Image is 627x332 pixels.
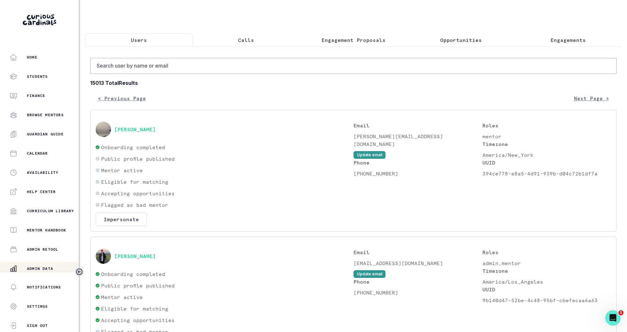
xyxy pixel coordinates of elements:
[482,151,611,159] p: America/New_York
[353,270,385,278] button: Update email
[353,278,482,286] p: Phone
[618,310,623,315] span: 1
[101,282,175,289] p: Public profile published
[482,133,611,140] p: mentor
[353,289,482,296] p: [PHONE_NUMBER]
[27,266,53,271] p: Admin Data
[440,36,482,44] p: Opportunities
[353,248,482,256] p: Email
[101,143,165,151] p: Onboarding completed
[482,286,611,293] p: UUID
[114,126,156,133] button: [PERSON_NAME]
[27,304,48,309] p: Settings
[101,178,168,186] p: Eligible for matching
[101,316,175,324] p: Accepting opportunities
[27,151,48,156] p: Calendar
[482,140,611,148] p: Timezone
[353,133,482,148] p: [PERSON_NAME][EMAIL_ADDRESS][DOMAIN_NAME]
[321,36,385,44] p: Engagement Proposals
[27,74,48,79] p: Students
[482,259,611,267] p: admin,mentor
[353,170,482,177] p: [PHONE_NUMBER]
[353,159,482,166] p: Phone
[353,151,385,159] button: Update email
[101,270,165,278] p: Onboarding completed
[90,92,154,105] button: < Previous Page
[27,247,58,252] p: Admin Retool
[114,253,156,259] button: [PERSON_NAME]
[353,259,482,267] p: [EMAIL_ADDRESS][DOMAIN_NAME]
[27,170,58,175] p: Availability
[101,155,175,163] p: Public profile published
[27,93,45,98] p: Finance
[482,267,611,275] p: Timezone
[27,112,64,117] p: Browse Mentors
[482,248,611,256] p: Roles
[27,228,66,233] p: Mentor Handbook
[27,189,56,194] p: Help Center
[101,201,168,209] p: Flagged as bad mentor
[238,36,254,44] p: Calls
[90,79,617,87] b: 15013 Total Results
[101,190,175,197] p: Accepting opportunities
[75,268,83,276] button: Toggle sidebar
[131,36,147,44] p: Users
[27,55,37,60] p: Home
[96,213,147,226] button: Impersonate
[27,132,64,137] p: Guardian Guide
[101,166,143,174] p: Mentor active
[482,278,611,286] p: America/Los_Angeles
[482,296,611,304] p: 9b140d47-52be-4c48-95bf-cbefecaa6a63
[482,170,611,177] p: 394ce778-e8a5-4d91-939b-d04c72b1df7a
[482,159,611,166] p: UUID
[482,122,611,129] p: Roles
[27,208,74,214] p: Curriculum Library
[101,305,168,312] p: Eligible for matching
[101,293,143,301] p: Mentor active
[605,310,621,326] iframe: Intercom live chat
[27,285,61,290] p: Notifications
[353,122,482,129] p: Email
[27,323,48,328] p: Sign Out
[23,14,56,25] img: Curious Cardinals Logo
[551,36,586,44] p: Engagements
[566,92,617,105] button: Next Page >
